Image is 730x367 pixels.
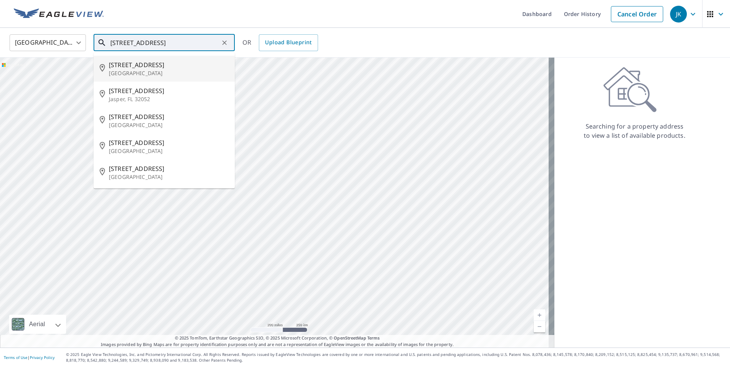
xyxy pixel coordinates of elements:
span: [STREET_ADDRESS] [109,138,229,147]
div: Aerial [27,315,47,334]
p: © 2025 Eagle View Technologies, Inc. and Pictometry International Corp. All Rights Reserved. Repo... [66,352,726,363]
span: © 2025 TomTom, Earthstar Geographics SIO, © 2025 Microsoft Corporation, © [175,335,380,341]
p: [GEOGRAPHIC_DATA] [109,147,229,155]
p: Searching for a property address to view a list of available products. [583,122,686,140]
div: OR [242,34,318,51]
p: Jasper, FL 32052 [109,95,229,103]
a: Privacy Policy [30,355,55,360]
span: [STREET_ADDRESS] [109,112,229,121]
p: [GEOGRAPHIC_DATA] [109,69,229,77]
img: EV Logo [14,8,104,20]
a: Upload Blueprint [259,34,318,51]
div: JK [670,6,687,23]
div: [GEOGRAPHIC_DATA] [10,32,86,53]
a: Current Level 5, Zoom In [534,309,545,321]
a: Terms [367,335,380,341]
p: | [4,355,55,360]
a: Current Level 5, Zoom Out [534,321,545,332]
a: Terms of Use [4,355,27,360]
span: Upload Blueprint [265,38,312,47]
span: [STREET_ADDRESS] [109,86,229,95]
input: Search by address or latitude-longitude [110,32,219,53]
p: [GEOGRAPHIC_DATA] [109,173,229,181]
p: [GEOGRAPHIC_DATA] [109,121,229,129]
button: Clear [219,37,230,48]
span: [STREET_ADDRESS] [109,60,229,69]
a: Cancel Order [611,6,663,22]
div: Aerial [9,315,66,334]
a: OpenStreetMap [334,335,366,341]
span: [STREET_ADDRESS] [109,164,229,173]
